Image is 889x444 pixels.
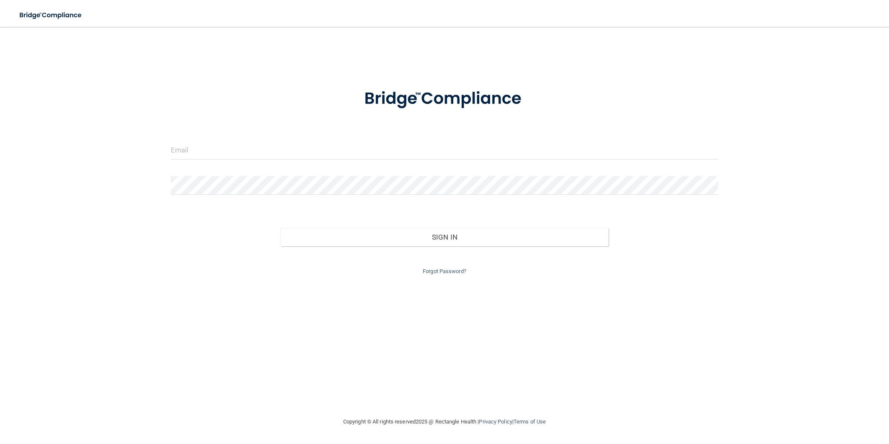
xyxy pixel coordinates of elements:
[514,418,546,425] a: Terms of Use
[171,141,718,160] input: Email
[292,408,597,435] div: Copyright © All rights reserved 2025 @ Rectangle Health | |
[423,268,466,274] a: Forgot Password?
[280,228,609,246] button: Sign In
[13,7,90,24] img: bridge_compliance_login_screen.278c3ca4.svg
[347,77,542,121] img: bridge_compliance_login_screen.278c3ca4.svg
[479,418,512,425] a: Privacy Policy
